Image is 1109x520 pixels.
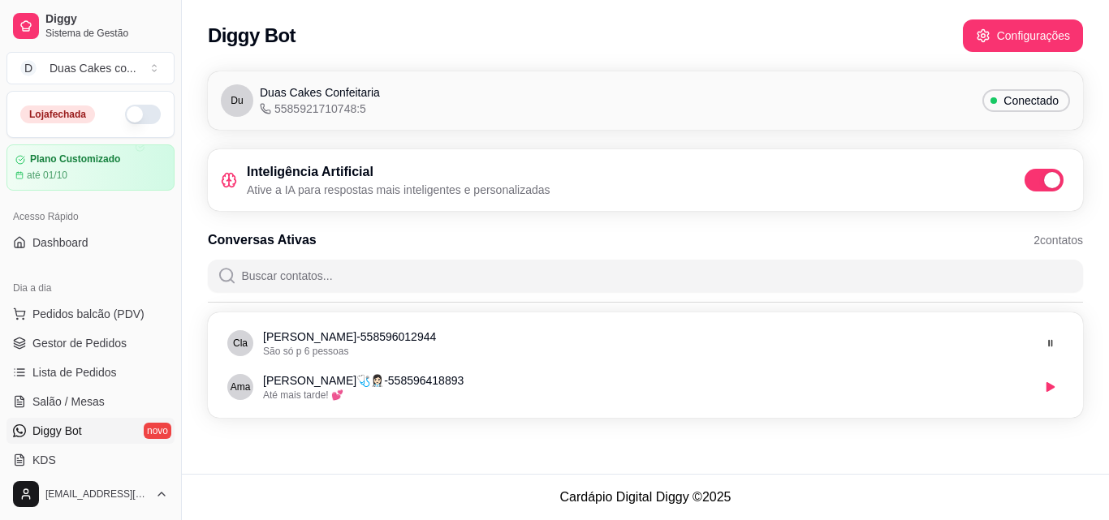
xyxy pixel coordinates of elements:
a: Lista de Pedidos [6,359,175,385]
span: Diggy Bot [32,423,82,439]
span: Salão / Mesas [32,393,105,410]
div: Duas Cakes co ... [50,60,136,76]
span: São só p 6 pessoas [263,346,348,357]
div: Acesso Rápido [6,204,175,230]
input: Buscar contatos... [236,260,1073,292]
span: Conectado [997,92,1065,109]
button: Pedidos balcão (PDV) [6,301,175,327]
span: Lista de Pedidos [32,364,117,380]
button: Select a team [6,52,175,84]
span: Dashboard [32,234,88,251]
a: KDS [6,447,175,473]
a: Salão / Mesas [6,389,175,415]
a: Gestor de Pedidos [6,330,175,356]
button: Configurações [963,19,1083,52]
span: Pedidos balcão (PDV) [32,306,145,322]
span: 2 contatos [1033,232,1083,248]
span: D [20,60,37,76]
p: Ative a IA para respostas mais inteligentes e personalizadas [247,182,550,198]
article: Plano Customizado [30,153,120,165]
div: Dia a dia [6,275,175,301]
span: Claudia Lopes [233,337,248,350]
a: Diggy Botnovo [6,418,175,444]
h2: Diggy Bot [208,23,296,49]
span: 5585921710748:5 [260,101,366,117]
a: Plano Customizadoaté 01/10 [6,144,175,191]
span: Amanda🩺👩🏻‍⚕️ [231,380,251,393]
a: Dashboard [6,230,175,256]
span: Duas Cakes Confeitaria [260,84,380,101]
span: KDS [32,452,56,468]
div: Loja fechada [20,105,95,123]
footer: Cardápio Digital Diggy © 2025 [182,474,1109,520]
span: [EMAIL_ADDRESS][DOMAIN_NAME] [45,488,149,501]
h3: Conversas Ativas [208,230,317,250]
button: [EMAIL_ADDRESS][DOMAIN_NAME] [6,475,175,514]
span: Sistema de Gestão [45,27,168,40]
span: Gestor de Pedidos [32,335,127,351]
article: até 01/10 [27,169,67,182]
p: [PERSON_NAME] - 558596012944 [263,329,1031,345]
span: Du [231,94,243,107]
p: [PERSON_NAME]🩺👩🏻‍⚕️ - 558596418893 [263,372,1031,389]
a: DiggySistema de Gestão [6,6,175,45]
h3: Inteligência Artificial [247,162,550,182]
span: Até mais tarde! 💕 [263,389,343,401]
span: Diggy [45,12,168,27]
button: Alterar Status [125,105,161,124]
